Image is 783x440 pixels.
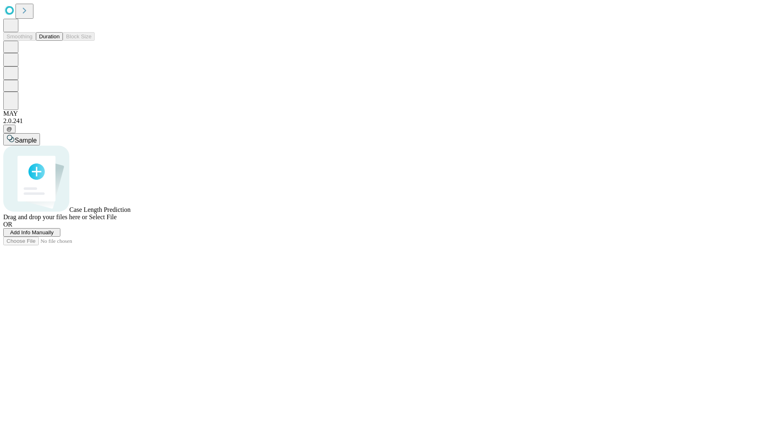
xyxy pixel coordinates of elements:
[3,125,15,133] button: @
[3,228,60,237] button: Add Info Manually
[3,117,780,125] div: 2.0.241
[63,32,95,41] button: Block Size
[3,213,87,220] span: Drag and drop your files here or
[3,133,40,145] button: Sample
[10,229,54,235] span: Add Info Manually
[3,221,12,228] span: OR
[36,32,63,41] button: Duration
[89,213,117,220] span: Select File
[3,110,780,117] div: MAY
[7,126,12,132] span: @
[69,206,130,213] span: Case Length Prediction
[15,137,37,144] span: Sample
[3,32,36,41] button: Smoothing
